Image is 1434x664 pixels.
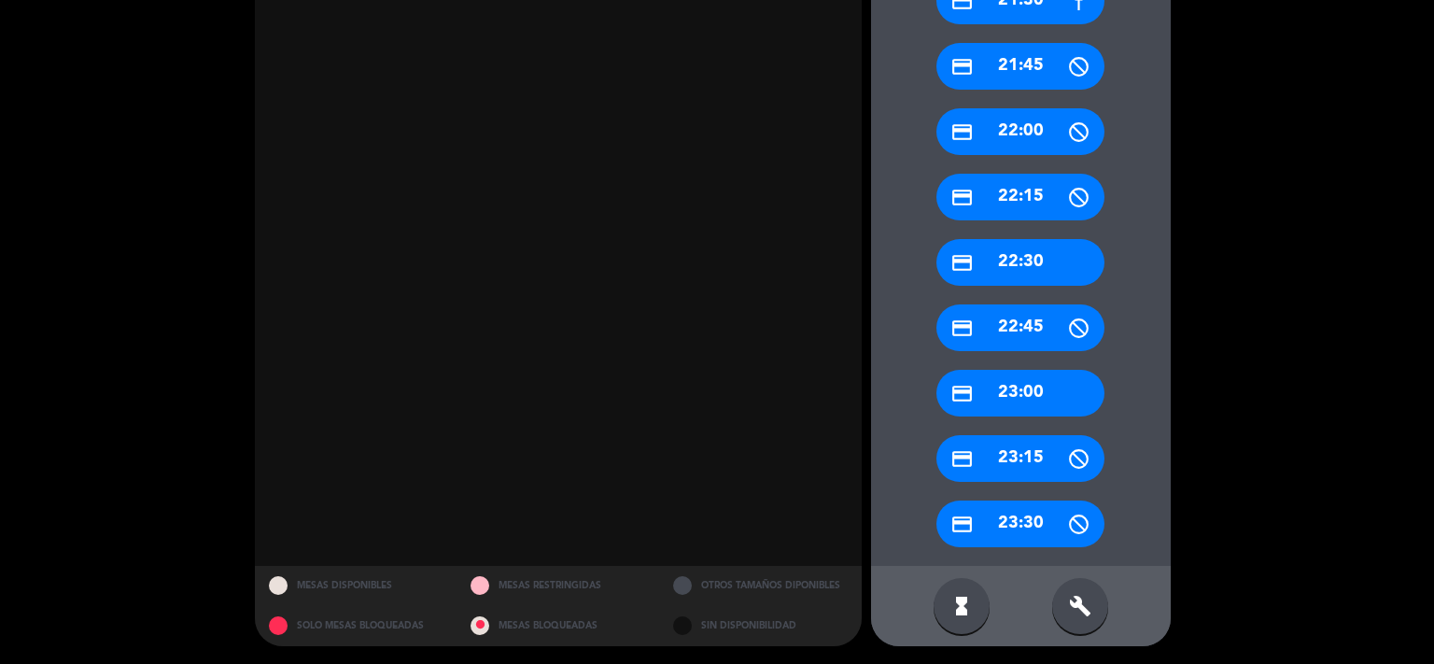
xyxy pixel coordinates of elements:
div: SIN DISPONIBILIDAD [659,606,862,646]
i: credit_card [950,382,974,405]
div: 22:00 [936,108,1104,155]
div: 22:30 [936,239,1104,286]
div: MESAS BLOQUEADAS [457,606,659,646]
div: MESAS RESTRINGIDAS [457,566,659,606]
i: credit_card [950,120,974,144]
i: credit_card [950,251,974,275]
i: build [1069,595,1091,617]
div: 23:00 [936,370,1104,417]
div: 23:30 [936,501,1104,547]
i: hourglass_full [950,595,973,617]
i: credit_card [950,55,974,78]
div: 21:45 [936,43,1104,90]
i: credit_card [950,447,974,471]
div: 23:15 [936,435,1104,482]
div: MESAS DISPONIBLES [255,566,457,606]
i: credit_card [950,317,974,340]
div: 22:45 [936,304,1104,351]
div: OTROS TAMAÑOS DIPONIBLES [659,566,862,606]
div: 22:15 [936,174,1104,220]
i: credit_card [950,186,974,209]
i: credit_card [950,513,974,536]
div: SOLO MESAS BLOQUEADAS [255,606,457,646]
